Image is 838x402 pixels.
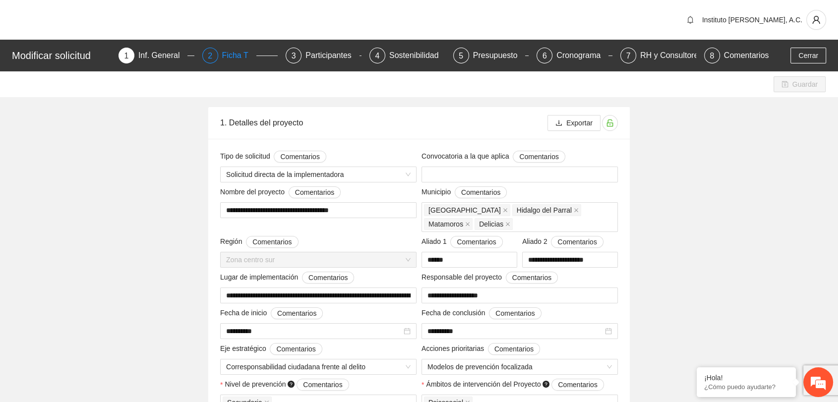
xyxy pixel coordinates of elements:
[551,379,603,391] button: Ámbitos de intervención del Proyecto question-circle
[542,381,549,388] span: question-circle
[303,379,342,390] span: Comentarios
[537,48,612,63] div: 6Cronograma
[704,48,769,63] div: 8Comentarios
[52,51,167,63] div: Chatee con nosotros ahora
[246,236,298,248] button: Región
[517,205,572,216] span: Hidalgo del Parral
[226,252,411,267] span: Zona centro sur
[271,307,323,319] button: Fecha de inicio
[270,343,322,355] button: Eje estratégico
[208,52,212,60] span: 2
[774,76,826,92] button: saveGuardar
[574,208,579,213] span: close
[280,151,319,162] span: Comentarios
[220,186,341,198] span: Nombre del proyecto
[389,48,447,63] div: Sostenibilidad
[710,52,714,60] span: 8
[286,48,361,63] div: 3Participantes
[428,219,463,230] span: Matamoros
[252,236,292,247] span: Comentarios
[225,379,349,391] span: Nivel de prevención
[566,117,593,128] span: Exportar
[424,218,473,230] span: Matamoros
[292,52,296,60] span: 3
[375,52,379,60] span: 4
[505,222,510,227] span: close
[5,271,189,305] textarea: Escriba su mensaje y pulse “Intro”
[277,308,316,319] span: Comentarios
[421,186,507,198] span: Municipio
[704,374,788,382] div: ¡Hola!
[488,343,540,355] button: Acciones prioritarias
[421,307,541,319] span: Fecha de conclusión
[790,48,826,63] button: Cerrar
[683,16,698,24] span: bell
[522,236,603,248] span: Aliado 2
[806,10,826,30] button: user
[459,52,463,60] span: 5
[513,151,565,163] button: Convocatoria a la que aplica
[202,48,278,63] div: 2Ficha T
[551,236,603,248] button: Aliado 2
[602,119,617,127] span: unlock
[457,236,496,247] span: Comentarios
[220,307,323,319] span: Fecha de inicio
[226,167,411,182] span: Solicitud directa de la implementadora
[220,151,326,163] span: Tipo de solicitud
[302,272,354,284] button: Lugar de implementación
[421,272,558,284] span: Responsable del proyecto
[369,48,445,63] div: 4Sostenibilidad
[426,379,603,391] span: Ámbitos de intervención del Proyecto
[682,12,698,28] button: bell
[479,219,503,230] span: Delicias
[702,16,802,24] span: Instituto [PERSON_NAME], A.C.
[461,187,500,198] span: Comentarios
[289,186,341,198] button: Nombre del proyecto
[807,15,826,24] span: user
[489,307,541,319] button: Fecha de conclusión
[558,379,597,390] span: Comentarios
[556,48,608,63] div: Cronograma
[138,48,188,63] div: Inf. General
[119,48,194,63] div: 1Inf. General
[220,343,322,355] span: Eje estratégico
[450,236,502,248] button: Aliado 1
[519,151,558,162] span: Comentarios
[475,218,513,230] span: Delicias
[124,52,128,60] span: 1
[274,151,326,163] button: Tipo de solicitud
[222,48,256,63] div: Ficha T
[163,5,186,29] div: Minimizar ventana de chat en vivo
[512,204,581,216] span: Hidalgo del Parral
[704,383,788,391] p: ¿Cómo puedo ayudarte?
[640,48,710,63] div: RH y Consultores
[557,236,597,247] span: Comentarios
[220,236,299,248] span: Región
[724,48,769,63] div: Comentarios
[626,52,631,60] span: 7
[620,48,696,63] div: 7RH y Consultores
[512,272,551,283] span: Comentarios
[220,109,547,137] div: 1. Detalles del proyecto
[58,132,137,232] span: Estamos en línea.
[506,272,558,284] button: Responsable del proyecto
[465,222,470,227] span: close
[427,359,612,374] span: Modelos de prevención focalizada
[305,48,359,63] div: Participantes
[297,379,349,391] button: Nivel de prevención question-circle
[542,52,547,60] span: 6
[602,115,618,131] button: unlock
[503,208,508,213] span: close
[453,48,529,63] div: 5Presupuesto
[547,115,600,131] button: downloadExportar
[288,381,295,388] span: question-circle
[421,151,565,163] span: Convocatoria a la que aplica
[276,344,315,354] span: Comentarios
[12,48,113,63] div: Modificar solicitud
[555,119,562,127] span: download
[421,236,503,248] span: Aliado 1
[455,186,507,198] button: Municipio
[495,308,535,319] span: Comentarios
[308,272,348,283] span: Comentarios
[220,272,354,284] span: Lugar de implementación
